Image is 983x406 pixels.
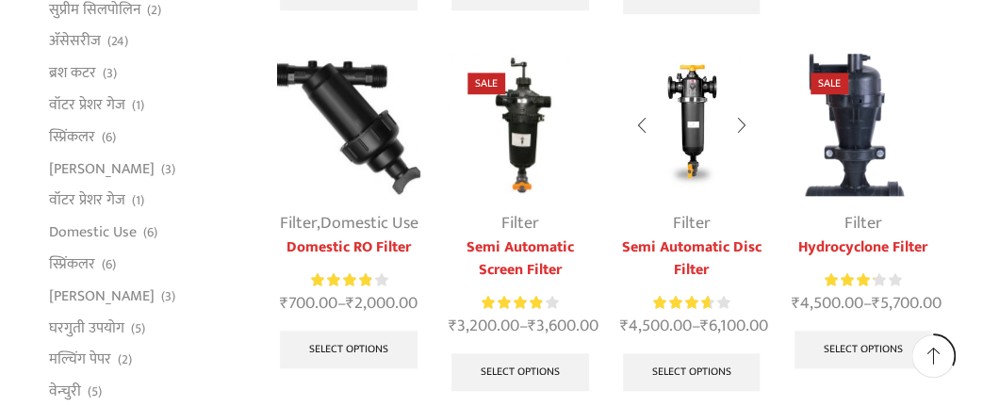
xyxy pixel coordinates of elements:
[449,312,519,340] bdi: 3,200.00
[147,1,161,20] span: (2)
[528,312,598,340] bdi: 3,600.00
[103,64,117,83] span: (3)
[280,289,288,317] span: ₹
[49,280,155,312] a: [PERSON_NAME]
[277,54,420,197] img: Y-Type-Filter
[49,312,124,344] a: घरगुती उपयोग
[49,57,96,89] a: ब्रश कटर
[811,73,848,94] span: Sale
[107,32,128,51] span: (24)
[49,153,155,185] a: [PERSON_NAME]
[623,353,761,391] a: Select options for “Semi Automatic Disc Filter”
[132,96,144,115] span: (1)
[277,291,420,317] span: –
[102,128,116,147] span: (6)
[118,350,132,369] span: (2)
[653,293,709,313] span: Rated out of 5
[872,289,880,317] span: ₹
[673,209,711,237] a: Filter
[449,314,592,339] span: –
[88,382,102,401] span: (5)
[280,289,337,317] bdi: 700.00
[872,289,942,317] bdi: 5,700.00
[161,160,175,179] span: (3)
[482,293,558,313] div: Rated 3.92 out of 5
[700,312,709,340] span: ₹
[528,312,536,340] span: ₹
[310,270,371,290] span: Rated out of 5
[346,289,418,317] bdi: 2,000.00
[620,54,763,197] img: Semi Automatic Disc Filter
[277,211,420,236] div: ,
[482,293,542,313] span: Rated out of 5
[143,223,157,242] span: (6)
[653,293,729,313] div: Rated 3.67 out of 5
[620,312,629,340] span: ₹
[795,331,932,368] a: Select options for “Hydrocyclone Filter”
[501,209,539,237] a: Filter
[467,73,505,94] span: Sale
[792,236,935,259] a: Hydrocyclone Filter
[310,270,386,290] div: Rated 4.00 out of 5
[319,209,418,237] a: Domestic Use
[49,248,95,280] a: स्प्रिंकलर
[449,54,592,197] img: Semi Automatic Screen Filter
[792,54,935,197] img: Hydrocyclone Filter
[131,319,145,338] span: (5)
[49,121,95,153] a: स्प्रिंकलर
[620,312,692,340] bdi: 4,500.00
[279,209,316,237] a: Filter
[346,289,354,317] span: ₹
[825,270,901,290] div: Rated 3.20 out of 5
[449,236,592,282] a: Semi Automatic Screen Filter
[844,209,882,237] a: Filter
[161,287,175,306] span: (3)
[449,312,457,340] span: ₹
[620,314,763,339] span: –
[49,344,111,376] a: मल्चिंग पेपर
[132,191,144,210] span: (1)
[700,312,768,340] bdi: 6,100.00
[792,289,863,317] bdi: 4,500.00
[49,89,125,122] a: वॉटर प्रेशर गेज
[49,217,137,249] a: Domestic Use
[792,289,800,317] span: ₹
[49,185,125,217] a: वॉटर प्रेशर गेज
[825,270,874,290] span: Rated out of 5
[280,331,418,368] a: Select options for “Domestic RO Filter”
[277,236,420,259] a: Domestic RO Filter
[792,291,935,317] span: –
[49,25,101,57] a: अ‍ॅसेसरीज
[620,236,763,282] a: Semi Automatic Disc Filter
[451,353,589,391] a: Select options for “Semi Automatic Screen Filter”
[102,255,116,274] span: (6)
